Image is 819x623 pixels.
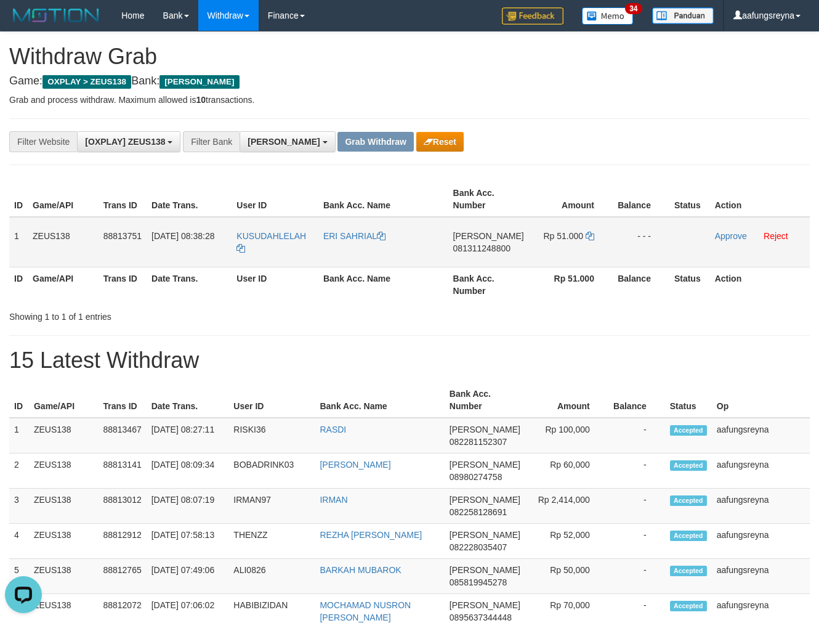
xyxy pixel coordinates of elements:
[323,231,385,241] a: ERI SAHRIAL
[28,182,99,217] th: Game/API
[320,460,390,470] a: [PERSON_NAME]
[529,182,613,217] th: Amount
[147,182,232,217] th: Date Trans.
[147,454,229,489] td: [DATE] 08:09:34
[103,231,142,241] span: 88813751
[337,132,413,152] button: Grab Withdraw
[151,231,214,241] span: [DATE] 08:38:28
[9,182,28,217] th: ID
[448,267,529,302] th: Bank Acc. Number
[147,267,232,302] th: Date Trans.
[525,418,608,454] td: Rp 100,000
[450,460,520,470] span: [PERSON_NAME]
[445,383,525,418] th: Bank Acc. Number
[450,542,507,552] span: Copy 082228035407 to clipboard
[670,566,707,576] span: Accepted
[77,131,180,152] button: [OXPLAY] ZEUS138
[9,217,28,267] td: 1
[9,489,29,524] td: 3
[29,524,98,559] td: ZEUS138
[608,418,665,454] td: -
[9,418,29,454] td: 1
[236,231,306,253] a: KUSUDAHLELAH
[625,3,642,14] span: 34
[652,7,714,24] img: panduan.png
[228,454,315,489] td: BOBADRINK03
[710,182,810,217] th: Action
[712,383,810,418] th: Op
[613,267,669,302] th: Balance
[712,524,810,559] td: aafungsreyna
[450,613,512,622] span: Copy 0895637344448 to clipboard
[543,231,583,241] span: Rp 51.000
[183,131,240,152] div: Filter Bank
[450,437,507,447] span: Copy 082281152307 to clipboard
[613,182,669,217] th: Balance
[669,182,710,217] th: Status
[99,267,147,302] th: Trans ID
[525,524,608,559] td: Rp 52,000
[613,217,669,267] td: - - -
[502,7,563,25] img: Feedback.jpg
[320,425,346,434] a: RASDI
[450,577,507,587] span: Copy 085819945278 to clipboard
[453,231,524,241] span: [PERSON_NAME]
[525,489,608,524] td: Rp 2,414,000
[315,383,444,418] th: Bank Acc. Name
[248,137,320,147] span: [PERSON_NAME]
[29,383,98,418] th: Game/API
[9,383,29,418] th: ID
[712,559,810,594] td: aafungsreyna
[453,243,510,253] span: Copy 081311248800 to clipboard
[764,231,788,241] a: Reject
[228,383,315,418] th: User ID
[9,454,29,489] td: 2
[715,231,747,241] a: Approve
[450,530,520,540] span: [PERSON_NAME]
[416,132,464,152] button: Reset
[196,95,206,105] strong: 10
[320,495,347,505] a: IRMAN
[608,559,665,594] td: -
[9,75,810,88] h4: Game: Bank:
[98,383,146,418] th: Trans ID
[232,182,318,217] th: User ID
[529,267,613,302] th: Rp 51.000
[159,75,239,89] span: [PERSON_NAME]
[582,7,634,25] img: Button%20Memo.svg
[29,559,98,594] td: ZEUS138
[450,425,520,434] span: [PERSON_NAME]
[28,267,99,302] th: Game/API
[320,530,422,540] a: REZHA [PERSON_NAME]
[525,454,608,489] td: Rp 60,000
[670,495,707,506] span: Accepted
[236,231,306,241] span: KUSUDAHLELAH
[29,489,98,524] td: ZEUS138
[228,489,315,524] td: IRMAN97
[9,306,332,323] div: Showing 1 to 1 of 1 entries
[450,472,502,482] span: Copy 08980274758 to clipboard
[147,383,229,418] th: Date Trans.
[320,600,411,622] a: MOCHAMAD NUSRON [PERSON_NAME]
[608,454,665,489] td: -
[670,601,707,611] span: Accepted
[450,507,507,517] span: Copy 082258128691 to clipboard
[85,137,165,147] span: [OXPLAY] ZEUS138
[608,524,665,559] td: -
[147,489,229,524] td: [DATE] 08:07:19
[665,383,712,418] th: Status
[98,524,146,559] td: 88812912
[9,524,29,559] td: 4
[710,267,810,302] th: Action
[42,75,131,89] span: OXPLAY > ZEUS138
[586,231,594,241] a: Copy 51000 to clipboard
[228,524,315,559] td: THENZZ
[5,5,42,42] button: Open LiveChat chat widget
[99,182,147,217] th: Trans ID
[228,559,315,594] td: ALI0826
[712,489,810,524] td: aafungsreyna
[147,524,229,559] td: [DATE] 07:58:13
[98,559,146,594] td: 88812765
[147,559,229,594] td: [DATE] 07:49:06
[29,454,98,489] td: ZEUS138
